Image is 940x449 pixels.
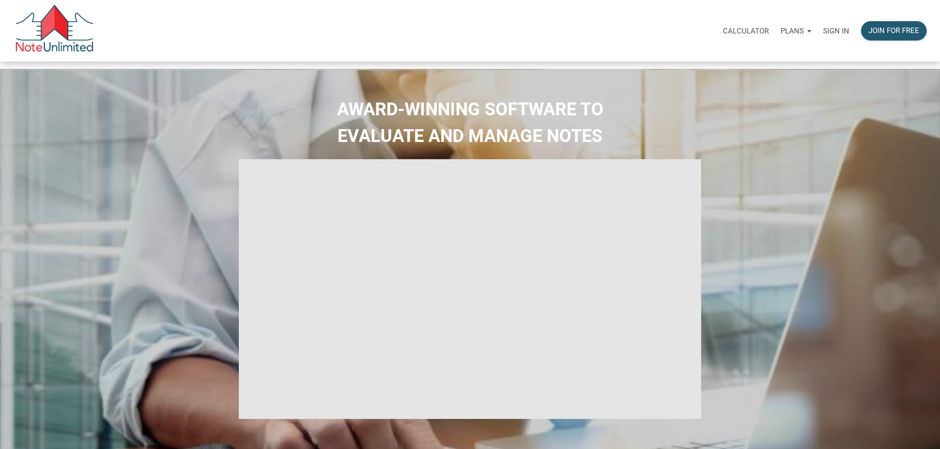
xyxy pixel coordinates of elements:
[868,25,919,36] div: Join for free
[781,27,804,35] p: Plans
[775,15,817,46] a: Plans
[723,27,769,35] p: Calculator
[817,15,855,46] a: Sign in
[823,27,849,35] p: Sign in
[7,96,933,149] h2: AWARD-WINNING SOFTWARE TO EVALUATE AND MANAGE NOTES
[717,15,775,46] a: Calculator
[861,21,927,40] button: Join for free
[239,159,702,419] iframe: NoteUnlimited
[775,16,817,46] button: Plans
[855,15,933,46] a: Join for free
